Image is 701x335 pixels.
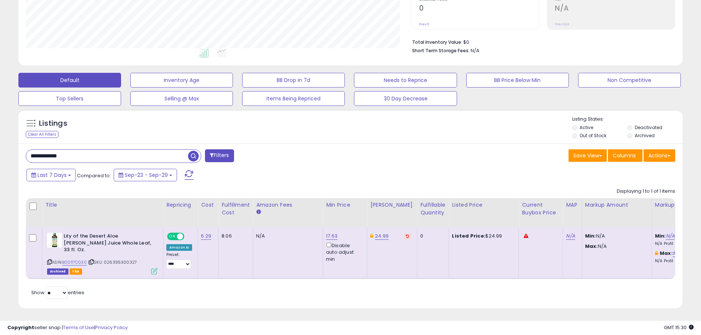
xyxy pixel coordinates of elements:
[39,118,67,129] h5: Listings
[70,268,82,275] span: FBA
[326,201,364,209] div: Min Price
[256,201,320,209] div: Amazon Fees
[585,232,596,239] strong: Min:
[655,232,666,239] b: Min:
[580,124,593,131] label: Active
[242,73,345,88] button: BB Drop in 7d
[63,324,94,331] a: Terms of Use
[370,201,414,209] div: [PERSON_NAME]
[419,22,429,26] small: Prev: 0
[420,233,443,239] div: 0
[585,243,646,250] p: N/A
[555,4,675,14] h2: N/A
[256,233,317,239] div: N/A
[130,91,233,106] button: Selling @ Max
[168,234,177,240] span: ON
[26,131,59,138] div: Clear All Filters
[555,22,569,26] small: Prev: N/A
[242,91,345,106] button: Items Being Repriced
[205,149,234,162] button: Filters
[660,250,673,257] b: Max:
[26,169,76,181] button: Last 7 Days
[326,232,337,240] a: 17.63
[77,172,111,179] span: Compared to:
[375,232,389,240] a: 24.99
[635,132,655,139] label: Archived
[585,233,646,239] p: N/A
[471,47,479,54] span: N/A
[617,188,675,195] div: Displaying 1 to 1 of 1 items
[452,201,516,209] div: Listed Price
[166,201,195,209] div: Repricing
[580,132,606,139] label: Out of Stock
[613,152,636,159] span: Columns
[354,73,457,88] button: Needs to Reprice
[38,171,67,179] span: Last 7 Days
[572,116,683,123] p: Listing States:
[608,149,642,162] button: Columns
[47,268,68,275] span: Listings that have been deleted from Seller Central
[125,171,168,179] span: Sep-23 - Sep-29
[47,233,157,274] div: ASIN:
[183,234,195,240] span: OFF
[585,243,598,250] strong: Max:
[18,73,121,88] button: Default
[222,201,250,217] div: Fulfillment Cost
[64,233,153,255] b: Lily of the Desert Aloe [PERSON_NAME] Juice Whole Leaf, 33 fl. Oz.
[412,39,462,45] b: Total Inventory Value:
[88,259,137,265] span: | SKU: 026395300327
[95,324,128,331] a: Privacy Policy
[566,232,575,240] a: N/A
[566,201,578,209] div: MAP
[201,232,211,240] a: 6.29
[45,201,160,209] div: Title
[326,241,361,263] div: Disable auto adjust min
[420,201,446,217] div: Fulfillable Quantity
[522,201,560,217] div: Current Buybox Price
[166,244,192,251] div: Amazon AI
[673,250,681,257] a: N/A
[664,324,694,331] span: 2025-10-7 15:30 GMT
[256,209,261,215] small: Amazon Fees.
[644,149,675,162] button: Actions
[166,252,192,269] div: Preset:
[201,201,215,209] div: Cost
[452,233,513,239] div: $24.99
[18,91,121,106] button: Top Sellers
[412,47,470,54] b: Short Term Storage Fees:
[31,289,84,296] span: Show: entries
[354,91,457,106] button: 30 Day Decrease
[419,4,539,14] h2: 0
[114,169,177,181] button: Sep-23 - Sep-29
[7,324,34,331] strong: Copyright
[666,232,675,240] a: N/A
[222,233,247,239] div: 8.06
[130,73,233,88] button: Inventory Age
[585,201,649,209] div: Markup Amount
[578,73,681,88] button: Non Competitive
[412,37,670,46] li: $0
[452,232,485,239] b: Listed Price:
[62,259,87,265] a: B00117CG30
[7,324,128,331] div: seller snap | |
[569,149,607,162] button: Save View
[635,124,662,131] label: Deactivated
[47,233,62,247] img: 41Gt35jl7bL._SL40_.jpg
[466,73,569,88] button: BB Price Below Min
